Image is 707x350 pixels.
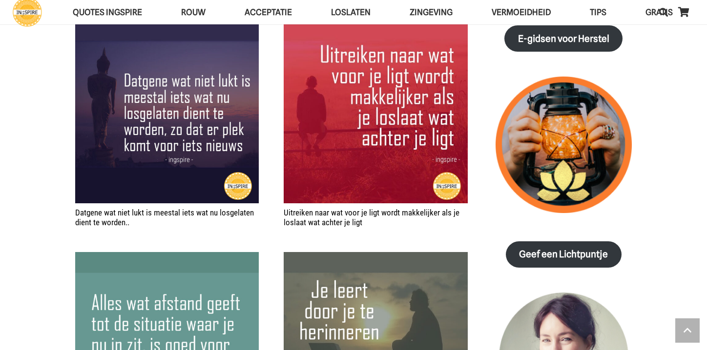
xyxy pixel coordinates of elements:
[519,249,608,260] strong: Geef een Lichtpuntje
[284,20,467,203] a: Uitreiken naar wat voor je ligt wordt makkelijker als je loslaat wat achter je ligt
[645,7,673,17] span: GRATIS
[496,77,632,213] img: lichtpuntjes voor in donkere tijden
[331,7,371,17] span: Loslaten
[73,7,142,17] span: QUOTES INGSPIRE
[75,208,254,227] a: Datgene wat niet lukt is meestal iets wat nu losgelaten dient te worden..
[504,25,623,52] a: E-gidsen voor Herstel
[590,7,606,17] span: TIPS
[492,7,551,17] span: VERMOEIDHEID
[284,20,467,203] img: Citaat van Inge: Uitreiken naar wat voor je ligt wordt makkelijker als je loslaat wat achter je l...
[284,208,459,227] a: Uitreiken naar wat voor je ligt wordt makkelijker als je loslaat wat achter je ligt
[181,7,206,17] span: ROUW
[410,7,453,17] span: Zingeving
[518,33,609,44] strong: E-gidsen voor Herstel
[675,318,700,343] a: Terug naar top
[245,7,292,17] span: Acceptatie
[75,20,259,203] img: Datgene wat niet lukt is meestal iets wat nu losgelaten dient te worden, zo dat er plek komt voor...
[506,241,622,268] a: Geef een Lichtpuntje
[75,20,259,203] a: Datgene wat niet lukt is meestal iets wat nu losgelaten dient te worden..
